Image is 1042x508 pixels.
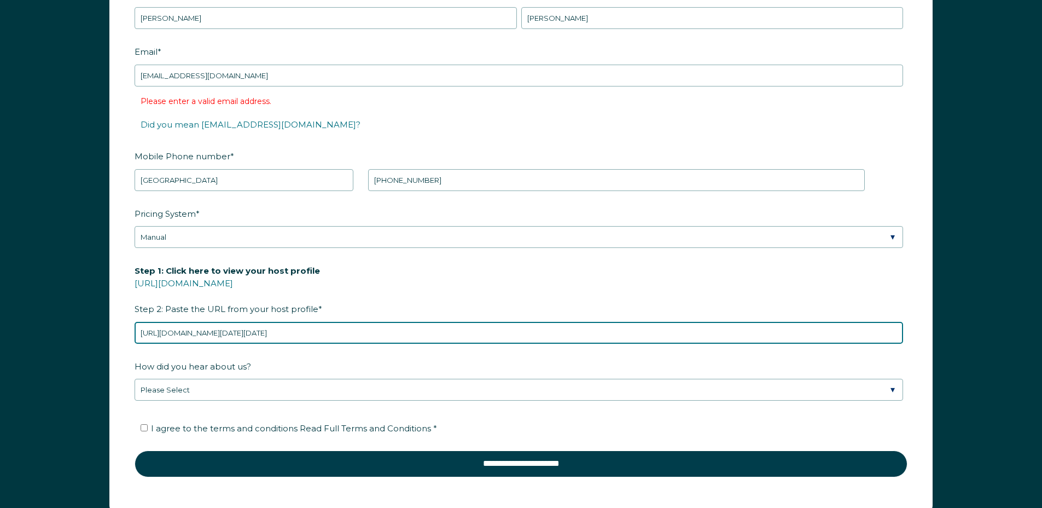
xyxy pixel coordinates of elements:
[135,148,230,165] span: Mobile Phone number
[135,43,158,60] span: Email
[141,96,271,106] label: Please enter a valid email address.
[151,423,437,434] span: I agree to the terms and conditions
[135,278,233,288] a: [URL][DOMAIN_NAME]
[300,423,431,434] span: Read Full Terms and Conditions
[135,205,196,222] span: Pricing System
[135,262,320,279] span: Step 1: Click here to view your host profile
[298,423,433,434] a: Read Full Terms and Conditions
[135,322,903,344] input: airbnb.com/users/show/12345
[135,262,320,317] span: Step 2: Paste the URL from your host profile
[135,358,251,375] span: How did you hear about us?
[141,119,360,130] a: Did you mean [EMAIL_ADDRESS][DOMAIN_NAME]?
[141,424,148,431] input: I agree to the terms and conditions Read Full Terms and Conditions *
